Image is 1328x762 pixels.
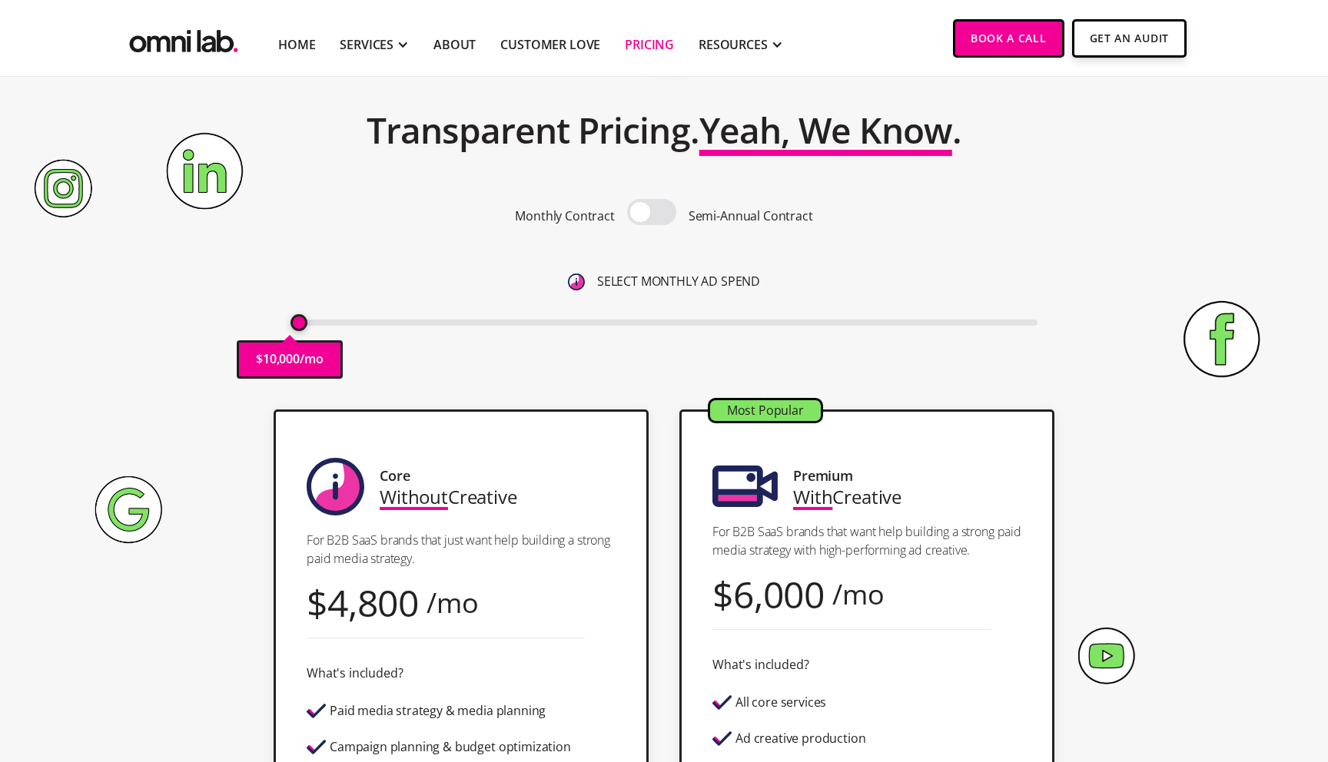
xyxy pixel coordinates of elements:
p: For B2B SaaS brands that want help building a strong paid media strategy with high-performing ad ... [712,522,1021,559]
a: Book a Call [953,19,1064,58]
p: SELECT MONTHLY AD SPEND [597,271,760,292]
span: Yeah, We Know [699,106,952,154]
div: What's included? [307,663,403,684]
div: Campaign planning & budget optimization [330,740,571,754]
img: 6410812402e99d19b372aa32_omni-nav-info.svg [568,273,585,290]
div: /mo [832,584,885,605]
div: /mo [427,592,479,613]
div: All core services [735,696,826,709]
iframe: Chat Widget [1051,584,1328,762]
div: $ [307,592,327,613]
div: Creative [793,486,901,507]
a: Customer Love [500,35,600,54]
a: About [433,35,476,54]
div: Paid media strategy & media planning [330,704,546,717]
div: Ad creative production [735,732,865,745]
p: Monthly Contract [515,206,614,227]
div: Core [380,465,410,486]
span: Without [380,484,448,509]
p: For B2B SaaS brands that just want help building a strong paid media strategy. [307,531,616,568]
a: home [126,19,241,57]
div: Creative [380,486,517,507]
a: Pricing [625,35,674,54]
div: What's included? [712,654,808,675]
a: Home [278,35,315,54]
a: Get An Audit [1072,19,1187,58]
img: Omni Lab: B2B SaaS Demand Generation Agency [126,19,241,57]
h1: Pricing [641,64,687,80]
div: 6,000 [733,584,825,605]
p: 10,000 [263,349,300,369]
p: $ [256,349,263,369]
div: $ [712,584,733,605]
p: Semi-Annual Contract [689,206,813,227]
div: RESOURCES [699,35,768,54]
span: With [793,484,832,509]
div: 4,800 [327,592,419,613]
div: Premium [793,465,853,486]
h2: Transparent Pricing. . [367,100,961,161]
div: SERVICES [340,35,393,54]
div: Most Popular [710,400,821,421]
p: /mo [300,349,324,369]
